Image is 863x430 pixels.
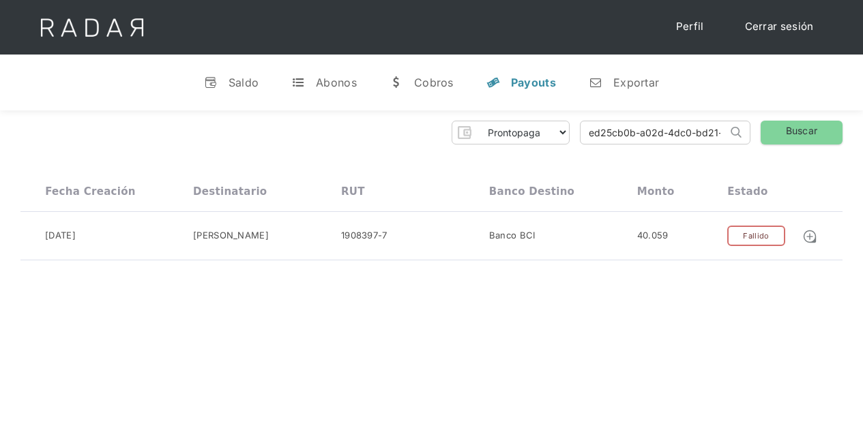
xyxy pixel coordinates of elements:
[489,185,574,198] div: Banco destino
[45,229,76,243] div: [DATE]
[486,76,500,89] div: y
[581,121,727,144] input: Busca por ID
[452,121,570,144] form: Form
[802,229,817,244] img: Detalle
[414,76,454,89] div: Cobros
[390,76,403,89] div: w
[341,185,365,198] div: RUT
[662,14,718,40] a: Perfil
[193,185,267,198] div: Destinatario
[229,76,259,89] div: Saldo
[637,185,675,198] div: Monto
[291,76,305,89] div: t
[489,229,536,243] div: Banco BCI
[316,76,357,89] div: Abonos
[613,76,659,89] div: Exportar
[589,76,602,89] div: n
[727,185,767,198] div: Estado
[731,14,828,40] a: Cerrar sesión
[193,229,269,243] div: [PERSON_NAME]
[341,229,387,243] div: 1908397-7
[727,226,785,247] div: Fallido
[204,76,218,89] div: v
[637,229,669,243] div: 40.059
[45,185,136,198] div: Fecha creación
[511,76,556,89] div: Payouts
[761,121,843,144] a: Buscar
